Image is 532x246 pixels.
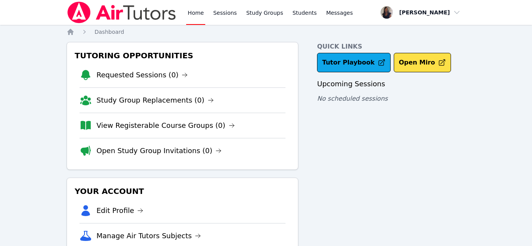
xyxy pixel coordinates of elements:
[95,29,124,35] span: Dashboard
[73,184,292,198] h3: Your Account
[317,95,388,102] span: No scheduled sessions
[97,205,144,216] a: Edit Profile
[73,49,292,63] h3: Tutoring Opportunities
[97,145,222,156] a: Open Study Group Invitations (0)
[97,230,201,241] a: Manage Air Tutors Subjects
[317,79,465,89] h3: Upcoming Sessions
[326,9,353,17] span: Messages
[317,42,465,51] h4: Quick Links
[67,28,466,36] nav: Breadcrumb
[95,28,124,36] a: Dashboard
[317,53,391,72] a: Tutor Playbook
[67,2,177,23] img: Air Tutors
[394,53,451,72] button: Open Miro
[97,120,235,131] a: View Registerable Course Groups (0)
[97,70,188,80] a: Requested Sessions (0)
[97,95,214,106] a: Study Group Replacements (0)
